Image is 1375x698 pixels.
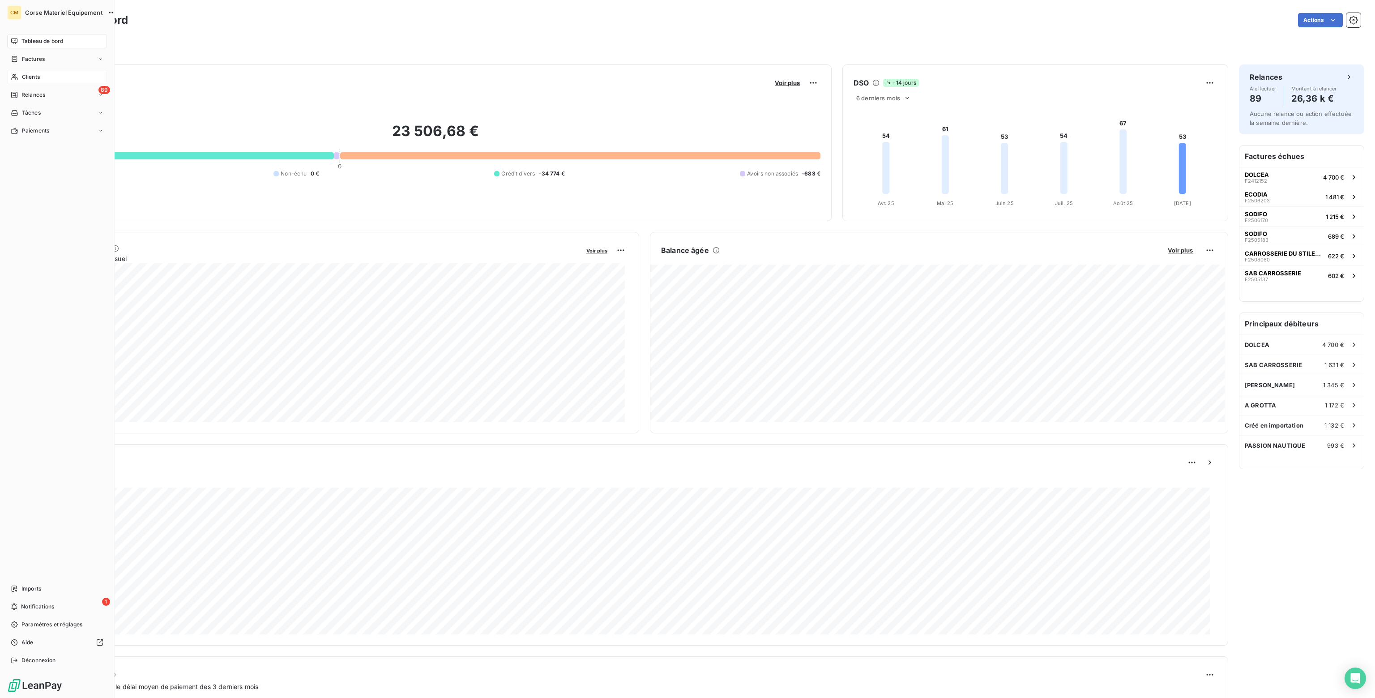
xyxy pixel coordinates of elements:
[1245,218,1268,223] span: F2506170
[1250,86,1277,91] span: À effectuer
[1245,402,1276,409] span: A GROTTA
[878,200,894,206] tspan: Avr. 25
[22,55,45,63] span: Factures
[1250,91,1277,106] h4: 89
[1245,210,1267,218] span: SODIFO
[661,245,709,256] h6: Balance âgée
[21,603,54,611] span: Notifications
[21,37,63,45] span: Tableau de bord
[1245,198,1270,203] span: F2506203
[7,678,63,693] img: Logo LeanPay
[1239,265,1364,285] button: SAB CARROSSERIEF2505137602 €
[7,635,107,650] a: Aide
[21,638,34,647] span: Aide
[1245,270,1301,277] span: SAB CARROSSERIE
[1245,257,1270,262] span: F2508060
[856,94,900,102] span: 6 derniers mois
[98,86,110,94] span: 89
[51,122,820,149] h2: 23 506,68 €
[775,79,800,86] span: Voir plus
[1245,237,1268,243] span: F2505183
[1245,381,1295,389] span: [PERSON_NAME]
[1328,233,1344,240] span: 689 €
[747,170,798,178] span: Avoirs non associés
[1245,171,1269,178] span: DOLCEA
[1324,361,1344,368] span: 1 631 €
[1250,72,1282,82] h6: Relances
[51,254,580,263] span: Chiffre d'affaires mensuel
[1324,422,1344,429] span: 1 132 €
[1055,200,1073,206] tspan: Juil. 25
[1245,250,1324,257] span: CARROSSERIE DU STILETTO
[883,79,918,87] span: -14 jours
[22,73,40,81] span: Clients
[1323,381,1344,389] span: 1 345 €
[1322,341,1344,348] span: 4 700 €
[21,621,82,629] span: Paramètres et réglages
[1345,668,1366,689] div: Open Intercom Messenger
[802,170,820,178] span: -683 €
[937,200,953,206] tspan: Mai 25
[1239,313,1364,334] h6: Principaux débiteurs
[21,585,41,593] span: Imports
[21,656,56,664] span: Déconnexion
[22,127,49,135] span: Paiements
[1250,110,1352,126] span: Aucune relance ou action effectuée la semaine dernière.
[586,248,607,254] span: Voir plus
[1239,226,1364,246] button: SODIFOF2505183689 €
[1239,246,1364,265] button: CARROSSERIE DU STILETTOF2508060622 €
[1325,402,1344,409] span: 1 172 €
[1168,247,1193,254] span: Voir plus
[1245,361,1302,368] span: SAB CARROSSERIE
[538,170,564,178] span: -34 774 €
[1239,167,1364,187] button: DOLCEAF24121524 700 €
[1174,200,1191,206] tspan: [DATE]
[1165,246,1196,254] button: Voir plus
[1328,272,1344,279] span: 602 €
[311,170,319,178] span: 0 €
[1239,187,1364,206] button: ECODIAF25062031 481 €
[1239,146,1364,167] h6: Factures échues
[25,9,102,16] span: Corse Materiel Equipement
[1245,422,1303,429] span: Créé en importation
[772,79,803,87] button: Voir plus
[1245,341,1269,348] span: DOLCEA
[1245,191,1268,198] span: ECODIA
[1327,442,1344,449] span: 993 €
[1298,13,1343,27] button: Actions
[7,5,21,20] div: CM
[501,170,535,178] span: Crédit divers
[1245,442,1305,449] span: PASSION NAUTIQUE
[1239,206,1364,226] button: SODIFOF25061701 215 €
[995,200,1014,206] tspan: Juin 25
[21,91,45,99] span: Relances
[1245,277,1268,282] span: F2505137
[1326,213,1344,220] span: 1 215 €
[22,109,41,117] span: Tâches
[854,77,869,88] h6: DSO
[584,246,610,254] button: Voir plus
[1325,193,1344,201] span: 1 481 €
[1323,174,1344,181] span: 4 700 €
[338,163,342,170] span: 0
[1113,200,1133,206] tspan: Août 25
[1245,178,1267,184] span: F2412152
[1291,86,1337,91] span: Montant à relancer
[51,682,258,691] span: Prévisionnel basé sur le délai moyen de paiement des 3 derniers mois
[102,598,110,606] span: 1
[281,170,307,178] span: Non-échu
[1245,230,1267,237] span: SODIFO
[1291,91,1337,106] h4: 26,36 k €
[1328,253,1344,260] span: 622 €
